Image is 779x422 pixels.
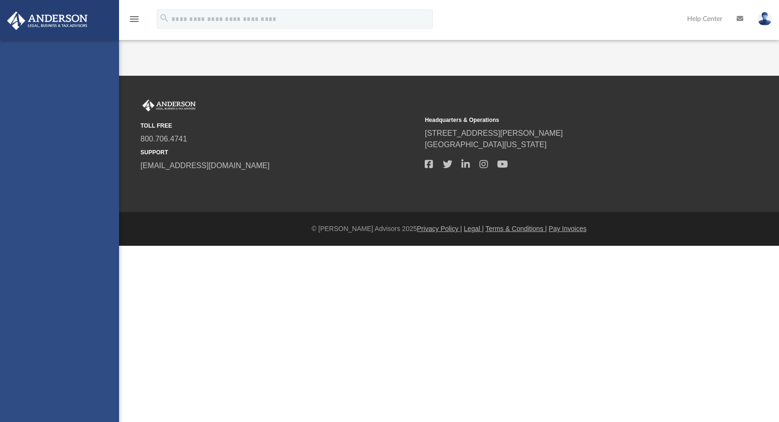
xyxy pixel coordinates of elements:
[140,135,187,143] a: 800.706.4741
[486,225,547,232] a: Terms & Conditions |
[549,225,586,232] a: Pay Invoices
[425,129,563,137] a: [STREET_ADDRESS][PERSON_NAME]
[4,11,90,30] img: Anderson Advisors Platinum Portal
[140,148,418,157] small: SUPPORT
[119,224,779,234] div: © [PERSON_NAME] Advisors 2025
[140,121,418,130] small: TOLL FREE
[129,13,140,25] i: menu
[159,13,170,23] i: search
[140,161,270,170] a: [EMAIL_ADDRESS][DOMAIN_NAME]
[417,225,462,232] a: Privacy Policy |
[758,12,772,26] img: User Pic
[140,100,198,112] img: Anderson Advisors Platinum Portal
[425,141,547,149] a: [GEOGRAPHIC_DATA][US_STATE]
[464,225,484,232] a: Legal |
[425,116,702,124] small: Headquarters & Operations
[129,18,140,25] a: menu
